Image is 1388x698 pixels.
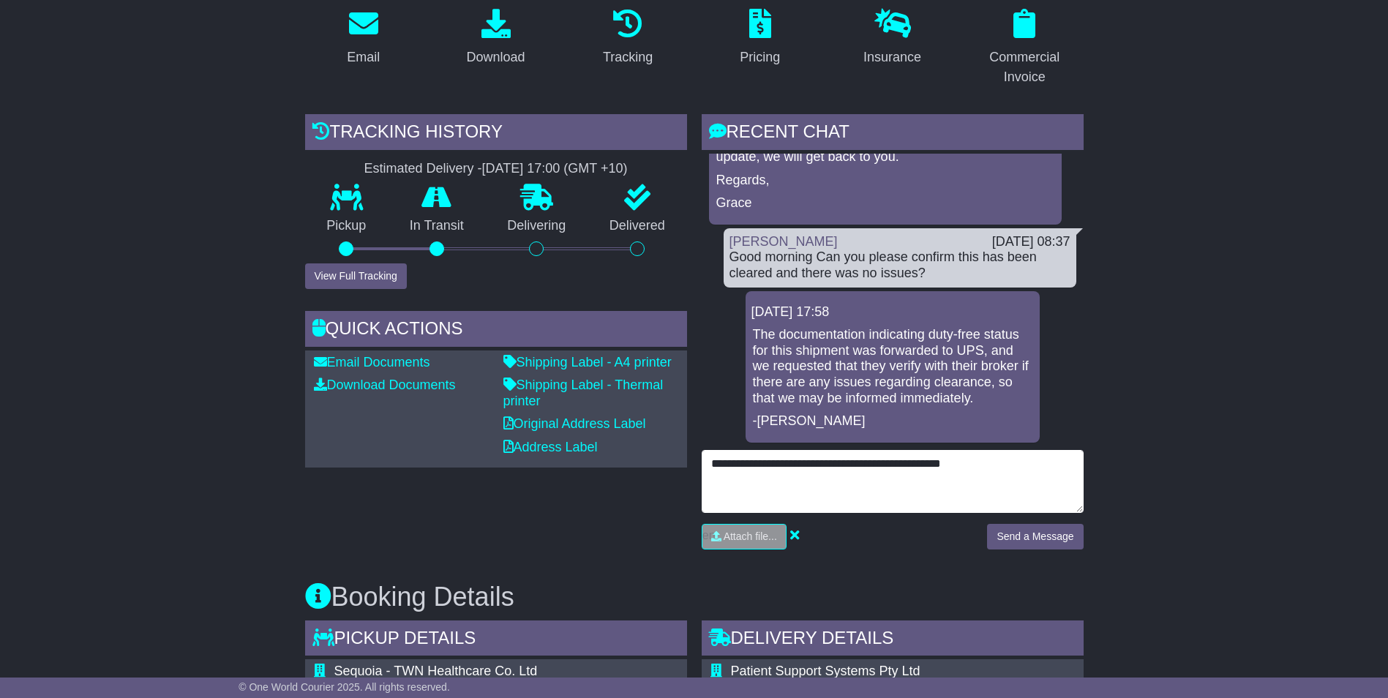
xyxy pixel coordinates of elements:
[588,218,687,234] p: Delivered
[334,664,538,678] span: Sequoia - TWN Healthcare Co. Ltd
[486,218,588,234] p: Delivering
[753,327,1032,406] p: The documentation indicating duty-free status for this shipment was forwarded to UPS, and we requ...
[239,681,450,693] span: © One World Courier 2025. All rights reserved.
[305,263,407,289] button: View Full Tracking
[729,249,1070,281] div: Good morning Can you please confirm this has been cleared and there was no issues?
[314,355,430,369] a: Email Documents
[337,4,389,72] a: Email
[992,234,1070,250] div: [DATE] 08:37
[305,161,687,177] div: Estimated Delivery -
[482,161,628,177] div: [DATE] 17:00 (GMT +10)
[729,234,838,249] a: [PERSON_NAME]
[305,311,687,350] div: Quick Actions
[457,4,534,72] a: Download
[305,218,389,234] p: Pickup
[751,304,1034,320] div: [DATE] 17:58
[731,664,920,678] span: Patient Support Systems Pty Ltd
[305,582,1084,612] h3: Booking Details
[854,4,931,72] a: Insurance
[716,173,1054,189] p: Regards,
[702,114,1084,154] div: RECENT CHAT
[388,218,486,234] p: In Transit
[603,48,653,67] div: Tracking
[863,48,921,67] div: Insurance
[305,114,687,154] div: Tracking history
[730,4,789,72] a: Pricing
[716,195,1054,211] p: Grace
[987,524,1083,549] button: Send a Message
[753,413,1032,429] p: -[PERSON_NAME]
[503,378,664,408] a: Shipping Label - Thermal printer
[466,48,525,67] div: Download
[593,4,662,72] a: Tracking
[702,620,1084,660] div: Delivery Details
[975,48,1074,87] div: Commercial Invoice
[966,4,1084,92] a: Commercial Invoice
[305,620,687,660] div: Pickup Details
[347,48,380,67] div: Email
[503,355,672,369] a: Shipping Label - A4 printer
[503,440,598,454] a: Address Label
[740,48,780,67] div: Pricing
[314,378,456,392] a: Download Documents
[503,416,646,431] a: Original Address Label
